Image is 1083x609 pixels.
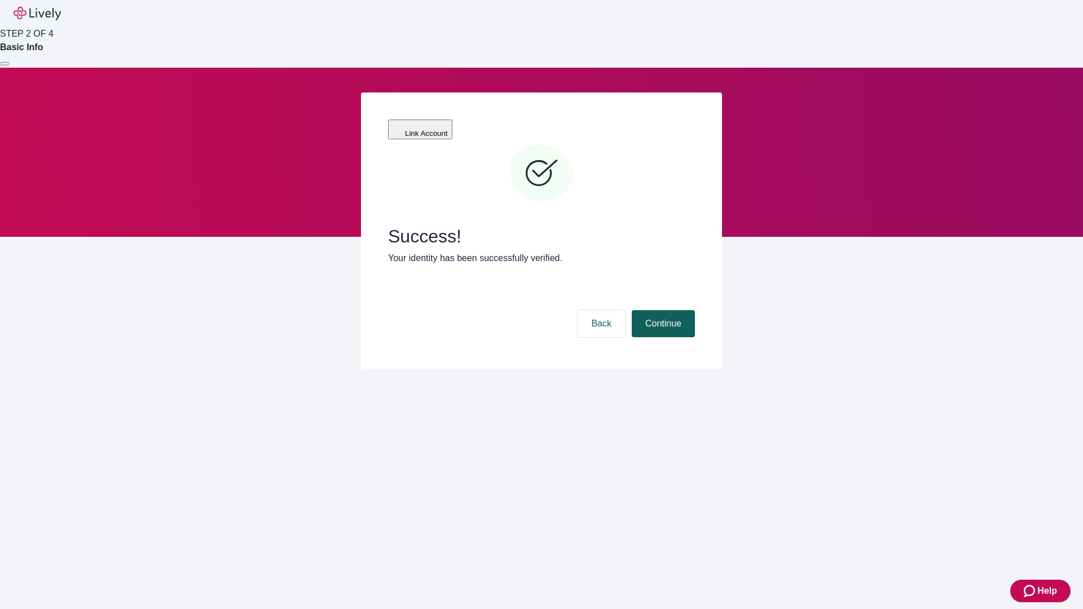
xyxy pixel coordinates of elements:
svg: Zendesk support icon [1024,584,1037,598]
button: Continue [632,310,695,337]
span: Help [1037,584,1057,598]
button: Link Account [388,120,452,139]
button: Back [578,310,625,337]
p: Your identity has been successfully verified. [388,251,695,265]
span: Success! [388,226,695,247]
svg: Checkmark icon [508,140,575,208]
button: Zendesk support iconHelp [1010,580,1071,602]
img: Lively [14,7,61,20]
